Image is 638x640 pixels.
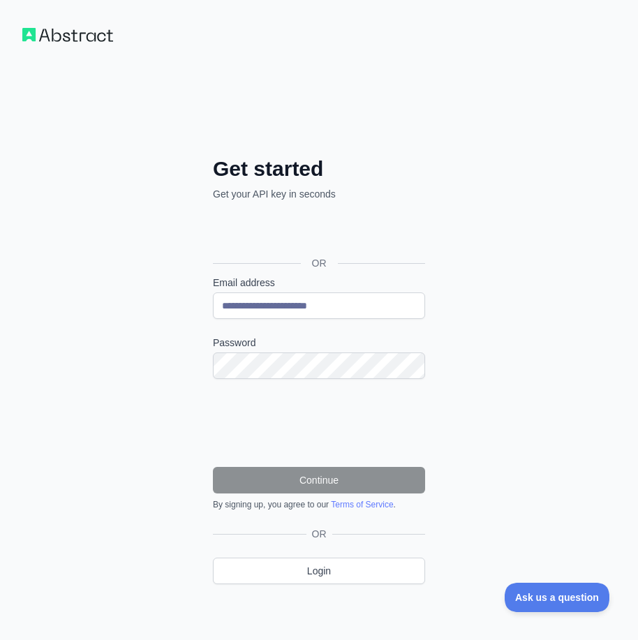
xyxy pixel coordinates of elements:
[213,467,425,493] button: Continue
[213,396,425,450] iframe: reCAPTCHA
[213,156,425,181] h2: Get started
[213,187,425,201] p: Get your API key in seconds
[213,276,425,290] label: Email address
[206,216,429,247] iframe: Sign in with Google Button
[22,28,113,42] img: Workflow
[213,558,425,584] a: Login
[306,527,332,541] span: OR
[301,256,338,270] span: OR
[331,500,393,509] a: Terms of Service
[213,499,425,510] div: By signing up, you agree to our .
[213,336,425,350] label: Password
[505,583,610,612] iframe: Toggle Customer Support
